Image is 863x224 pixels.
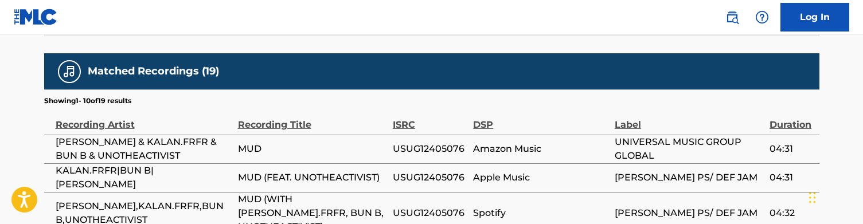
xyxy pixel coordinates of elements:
[393,171,467,184] span: USUG12405076
[755,10,769,24] img: help
[473,206,608,220] span: Spotify
[393,106,467,132] div: ISRC
[770,106,813,132] div: Duration
[473,106,608,132] div: DSP
[751,6,774,29] div: Help
[56,106,232,132] div: Recording Artist
[56,135,232,163] span: [PERSON_NAME] & KALAN.FRFR & BUN B & UNOTHEACTIVIST
[809,180,816,215] div: Drag
[615,135,764,163] span: UNIVERSAL MUSIC GROUP GLOBAL
[615,106,764,132] div: Label
[615,171,764,184] span: [PERSON_NAME] PS/ DEF JAM
[393,206,467,220] span: USUG12405076
[725,10,739,24] img: search
[238,142,387,156] span: MUD
[780,3,849,32] a: Log In
[770,142,813,156] span: 04:31
[44,96,131,106] p: Showing 1 - 10 of 19 results
[88,65,219,78] h5: Matched Recordings (19)
[615,206,764,220] span: [PERSON_NAME] PS/ DEF JAM
[14,9,58,25] img: MLC Logo
[393,142,467,156] span: USUG12405076
[721,6,744,29] a: Public Search
[473,171,608,184] span: Apple Music
[770,206,813,220] span: 04:32
[806,169,863,224] iframe: Chat Widget
[63,65,76,78] img: Matched Recordings
[56,164,232,191] span: KALAN.FRFR|BUN B|[PERSON_NAME]
[238,171,387,184] span: MUD (FEAT. UNOTHEACTIVIST)
[473,142,608,156] span: Amazon Music
[238,106,387,132] div: Recording Title
[770,171,813,184] span: 04:31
